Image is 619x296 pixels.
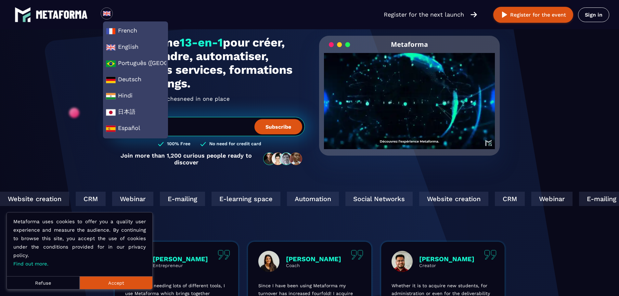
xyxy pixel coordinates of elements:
[392,251,413,272] img: profile
[13,217,146,268] p: Metaforma uses cookies to offer you a quality user experience and measure the audience. By contin...
[113,7,129,22] div: Search for option
[329,42,350,48] img: loading
[211,192,280,206] div: E-learning space
[153,263,208,268] p: Entrepreneur
[103,9,111,18] img: en
[261,152,305,166] img: community-people
[36,10,88,19] img: logo
[286,192,338,206] div: Automation
[286,263,341,268] p: Coach
[258,251,279,272] img: profile
[471,11,477,18] img: arrow-right
[167,141,190,147] h3: 100% Free
[419,192,488,206] div: Website creation
[115,152,258,166] p: Join more than 1,200 curious people ready to discover
[200,141,206,147] img: checked
[80,276,152,289] button: Accept
[494,192,524,206] div: CRM
[15,6,31,23] img: logo
[75,192,105,206] div: CRM
[157,94,180,104] span: Coaches
[118,11,123,19] input: Search for option
[419,263,474,268] p: Creator
[345,192,412,206] div: Social Networks
[159,192,204,206] div: E-mailing
[500,11,509,19] img: play
[158,141,164,147] img: checked
[286,255,341,263] p: [PERSON_NAME]
[484,250,496,260] img: quote
[493,7,573,23] button: Register for the event
[254,119,302,134] button: Subscribe
[7,276,80,289] button: Refuse
[153,255,208,263] p: [PERSON_NAME]
[391,36,428,53] h2: Metaforma
[351,250,363,260] img: quote
[209,141,261,147] h3: No need for credit card
[115,94,305,104] h2: Everything that need in one place
[13,261,48,267] a: Find out more.
[180,36,223,49] span: 13-en-1
[115,36,305,90] h1: Plateforme pour créer, gérer, vendre, automatiser, scaler vos services, formations et coachings.
[419,255,474,263] p: [PERSON_NAME]
[218,250,230,260] img: quote
[578,7,609,22] a: Sign in
[111,192,153,206] div: Webinar
[384,10,464,19] p: Register for the next launch
[531,192,572,206] div: Webinar
[324,53,495,138] video: Your browser does not support the video tag.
